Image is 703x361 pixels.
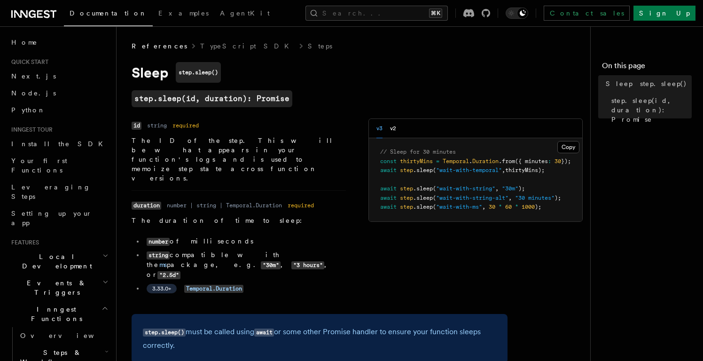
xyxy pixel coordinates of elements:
[400,167,413,173] span: step
[11,183,91,200] span: Leveraging Steps
[413,195,433,201] span: .sleep
[11,106,46,114] span: Python
[518,185,525,192] span: );
[555,195,561,201] span: );
[433,195,436,201] span: (
[8,34,110,51] a: Home
[288,202,314,209] dd: required
[611,96,692,124] span: step.sleep(id, duration): Promise
[11,72,56,80] span: Next.js
[557,141,579,153] button: Copy
[11,140,109,148] span: Install the SDK
[172,122,199,129] dd: required
[132,216,346,225] p: The duration of time to sleep:
[8,126,53,133] span: Inngest tour
[535,204,541,210] span: );
[380,167,397,173] span: await
[308,41,332,51] a: Steps
[157,271,180,279] code: "2.5d"
[469,158,472,165] span: .
[8,102,110,118] a: Python
[400,204,413,210] span: step
[132,62,508,83] h1: Sleep
[70,9,147,17] span: Documentation
[436,185,495,192] span: "wait-with-string"
[380,204,397,210] span: await
[489,204,495,210] span: 30
[608,92,692,128] a: step.sleep(id, duration): Promise
[633,6,695,21] a: Sign Up
[443,158,469,165] span: Temporal
[8,85,110,102] a: Node.js
[472,158,499,165] span: Duration
[433,167,436,173] span: (
[147,251,170,259] code: string
[220,9,270,17] span: AgentKit
[132,122,141,130] code: id
[8,278,102,297] span: Events & Triggers
[305,6,448,21] button: Search...⌘K
[515,195,555,201] span: "30 minutes"
[214,3,275,25] a: AgentKit
[602,60,692,75] h4: On this page
[555,158,561,165] span: 30
[8,179,110,205] a: Leveraging Steps
[143,325,496,352] p: must be called using or some other Promise handler to ensure your function sleeps correctly.
[200,41,295,51] a: TypeScript SDK
[152,285,171,292] span: 3.33.0+
[144,236,346,246] li: of milliseconds
[158,9,209,17] span: Examples
[495,185,499,192] span: ,
[132,41,187,51] span: References
[436,195,508,201] span: "wait-with-string-alt"
[413,167,433,173] span: .sleep
[515,158,548,165] span: ({ minutes
[544,6,630,21] a: Contact sales
[132,90,292,107] a: step.sleep(id, duration): Promise
[502,167,505,173] span: ,
[561,158,571,165] span: });
[184,285,243,293] code: Temporal.Duration
[413,204,433,210] span: .sleep
[8,301,110,327] button: Inngest Functions
[606,79,687,88] span: Sleep step.sleep()
[8,239,39,246] span: Features
[376,119,383,138] button: v3
[11,210,92,227] span: Setting up your app
[380,195,397,201] span: await
[11,89,56,97] span: Node.js
[380,185,397,192] span: await
[400,158,433,165] span: thirtyMins
[433,185,436,192] span: (
[436,167,502,173] span: "wait-with-temporal"
[8,135,110,152] a: Install the SDK
[400,195,413,201] span: step
[254,329,274,337] code: await
[291,261,324,269] code: "3 hours"
[429,8,442,18] kbd: ⌘K
[380,158,397,165] span: const
[390,119,396,138] button: v2
[508,195,512,201] span: ,
[522,204,535,210] span: 1000
[8,68,110,85] a: Next.js
[8,152,110,179] a: Your first Functions
[436,158,439,165] span: =
[8,252,102,271] span: Local Development
[413,185,433,192] span: .sleep
[153,3,214,25] a: Examples
[20,332,117,339] span: Overview
[184,284,243,292] a: Temporal.Duration
[144,250,346,280] li: compatible with the package, e.g. , , or
[147,122,167,129] dd: string
[548,158,551,165] span: :
[132,136,346,183] p: The ID of the step. This will be what appears in your function's logs and is used to memoize step...
[505,204,512,210] span: 60
[482,204,485,210] span: ,
[16,327,110,344] a: Overview
[132,202,161,210] code: duration
[11,38,38,47] span: Home
[8,305,102,323] span: Inngest Functions
[602,75,692,92] a: Sleep step.sleep()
